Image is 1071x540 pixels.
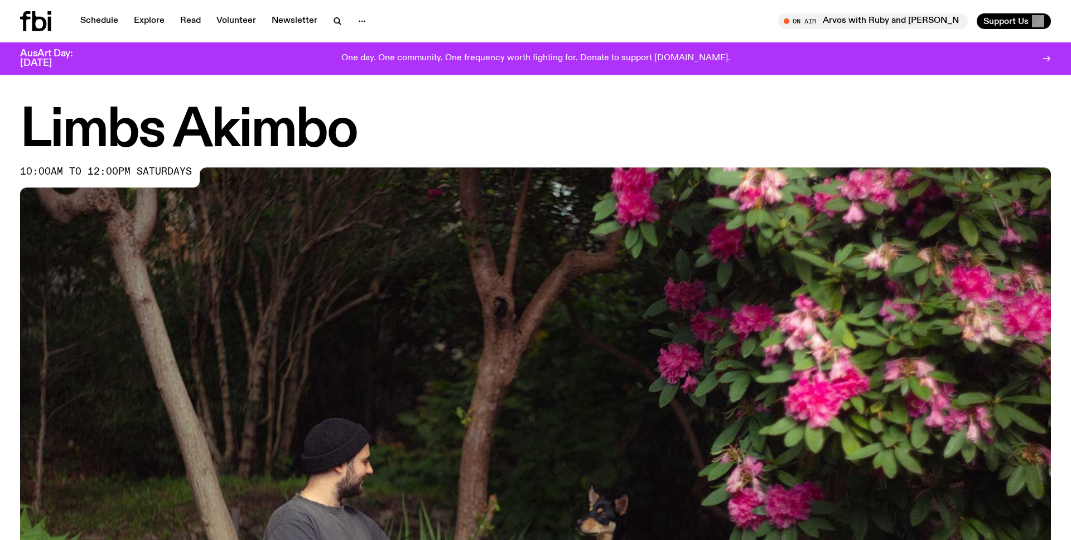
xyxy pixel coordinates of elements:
h1: Limbs Akimbo [20,106,1051,156]
a: Explore [127,13,171,29]
a: Read [173,13,208,29]
span: Support Us [983,16,1029,26]
a: Newsletter [265,13,324,29]
button: On AirArvos with Ruby and [PERSON_NAME] [778,13,968,29]
span: 10:00am to 12:00pm saturdays [20,167,192,176]
p: One day. One community. One frequency worth fighting for. Donate to support [DOMAIN_NAME]. [341,54,730,64]
h3: AusArt Day: [DATE] [20,49,91,68]
a: Volunteer [210,13,263,29]
button: Support Us [977,13,1051,29]
a: Schedule [74,13,125,29]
